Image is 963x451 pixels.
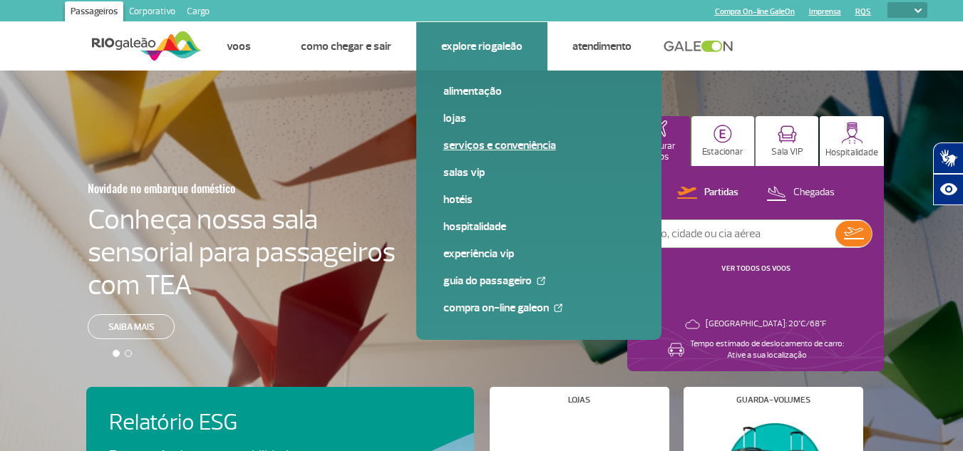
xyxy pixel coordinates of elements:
[756,116,818,166] button: Sala VIP
[443,138,634,153] a: Serviços e Conveniência
[691,116,754,166] button: Estacionar
[554,304,562,312] img: External Link Icon
[88,314,175,339] a: Saiba mais
[301,39,391,53] a: Como chegar e sair
[572,39,632,53] a: Atendimento
[673,184,743,202] button: Partidas
[690,338,844,361] p: Tempo estimado de deslocamento de carro: Ative a sua localização
[706,318,826,330] p: [GEOGRAPHIC_DATA]: 20°C/68°F
[841,122,863,144] img: hospitality.svg
[227,39,251,53] a: Voos
[809,7,841,16] a: Imprensa
[443,246,634,261] a: Experiência VIP
[702,147,743,157] p: Estacionar
[721,264,791,273] a: VER TODOS OS VOOS
[933,142,963,205] div: Plugin de acessibilidade da Hand Talk.
[568,396,590,404] h4: Lojas
[771,147,803,157] p: Sala VIP
[714,125,732,143] img: carParkingHome.svg
[762,184,839,202] button: Chegadas
[441,39,522,53] a: Explore RIOgaleão
[88,173,326,203] h3: Novidade no embarque doméstico
[443,110,634,126] a: Lojas
[443,273,634,289] a: Guia do Passageiro
[717,263,795,274] button: VER TODOS OS VOOS
[109,410,336,436] h4: Relatório ESG
[715,7,795,16] a: Compra On-line GaleOn
[933,174,963,205] button: Abrir recursos assistivos.
[181,1,215,24] a: Cargo
[825,147,878,158] p: Hospitalidade
[65,1,123,24] a: Passageiros
[443,165,634,180] a: Salas VIP
[443,300,634,316] a: Compra On-line GaleOn
[933,142,963,174] button: Abrir tradutor de língua de sinais.
[123,1,181,24] a: Corporativo
[537,276,545,285] img: External Link Icon
[736,396,810,404] h4: Guarda-volumes
[443,219,634,234] a: Hospitalidade
[704,186,738,199] p: Partidas
[793,186,835,199] p: Chegadas
[443,192,634,207] a: Hotéis
[820,116,884,166] button: Hospitalidade
[443,83,634,99] a: Alimentação
[855,7,871,16] a: RQS
[639,220,835,247] input: Voo, cidade ou cia aérea
[778,125,797,143] img: vipRoom.svg
[88,203,396,301] h4: Conheça nossa sala sensorial para passageiros com TEA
